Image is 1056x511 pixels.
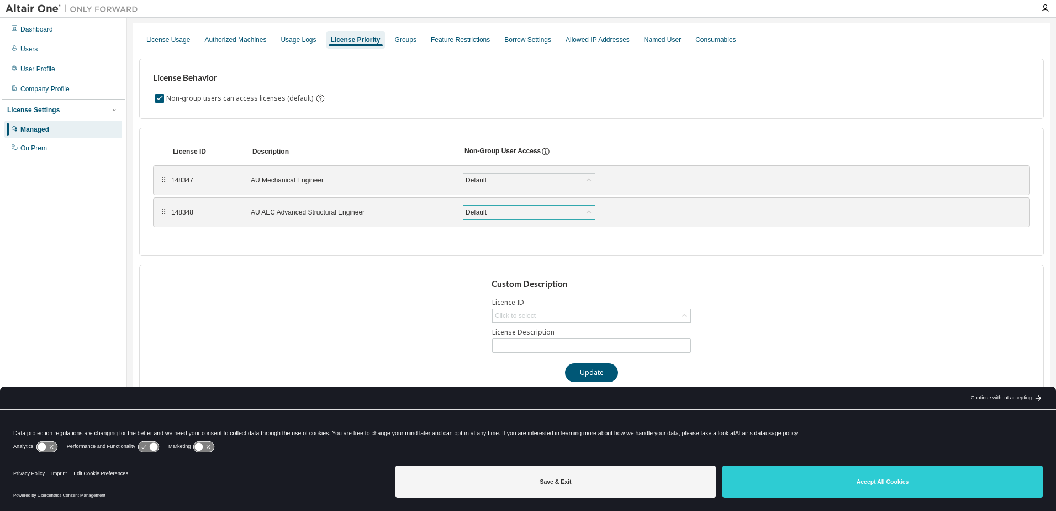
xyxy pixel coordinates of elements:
div: On Prem [20,144,47,153]
div: Users [20,45,38,54]
div: Managed [20,125,49,134]
div: Non-Group User Access [464,147,541,157]
svg: By default any user not assigned to any group can access any license. Turn this setting off to di... [315,93,325,103]
img: Altair One [6,3,144,14]
div: Click to select [495,311,536,320]
div: License Settings [7,106,60,114]
div: Description [252,147,451,156]
div: Groups [395,35,416,44]
div: User Profile [20,65,55,74]
div: Named User [644,35,681,44]
button: Update [565,363,618,382]
div: Usage Logs [281,35,316,44]
label: Non-group users can access licenses (default) [166,92,315,105]
label: License Description [492,328,691,337]
div: Company Profile [20,85,70,93]
h3: Custom Description [492,279,692,290]
div: Consumables [695,35,736,44]
div: ⠿ [160,176,167,185]
div: 148347 [171,176,237,185]
h3: License Behavior [153,72,324,84]
div: Feature Restrictions [431,35,490,44]
div: Default [463,206,595,219]
div: Borrow Settings [504,35,551,44]
div: 148348 [171,208,237,217]
div: License Usage [146,35,190,44]
div: AU Mechanical Engineer [251,176,450,185]
label: Licence ID [492,298,691,307]
div: License ID [173,147,239,156]
div: Allowed IP Addresses [566,35,630,44]
div: Authorized Machines [204,35,266,44]
div: ⠿ [160,208,167,217]
div: AU AEC Advanced Structural Engineer [251,208,450,217]
div: License Priority [331,35,381,44]
div: Default [463,174,595,187]
div: Dashboard [20,25,53,34]
div: Default [464,206,488,218]
div: Click to select [493,309,690,322]
div: Default [464,174,488,186]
